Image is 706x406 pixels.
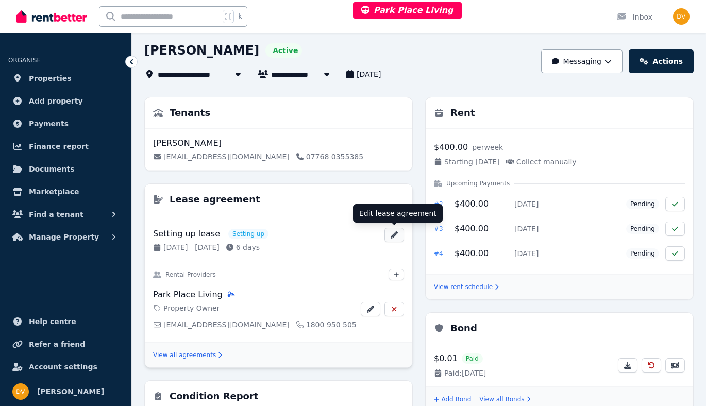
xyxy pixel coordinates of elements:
[144,42,259,59] h1: [PERSON_NAME]
[226,242,260,252] div: 6 days
[455,247,506,260] p: $400.00
[450,321,477,335] h3: Bond
[296,319,357,330] a: 1800 950 505
[29,140,89,153] span: Finance report
[8,159,123,179] a: Documents
[232,230,264,238] span: Setting up
[153,351,222,359] a: View all agreements
[629,49,694,73] a: Actions
[8,57,41,64] span: ORGANISE
[8,113,123,134] a: Payments
[455,198,506,210] p: $400.00
[472,142,503,153] span: per week
[8,334,123,354] a: Refer a friend
[29,163,75,175] span: Documents
[434,249,446,258] div: # 4
[273,45,298,56] span: Active
[153,289,223,301] p: Park Place Living
[12,383,29,400] img: Dinesh Vaidhya
[153,319,290,330] a: [EMAIL_ADDRESS][DOMAIN_NAME]
[29,315,76,328] span: Help centre
[514,199,539,209] span: [DATE]
[673,8,690,25] img: Dinesh Vaidhya
[29,361,97,373] span: Account settings
[153,137,222,149] p: [PERSON_NAME]
[8,204,123,225] button: Find a tenant
[29,208,83,221] span: Find a tenant
[479,395,530,403] a: View all Bonds
[434,200,446,208] div: # 2
[29,185,79,198] span: Marketplace
[16,9,87,24] img: RentBetter
[466,354,479,363] span: Paid
[514,248,539,259] span: [DATE]
[434,225,446,233] div: # 3
[434,352,458,365] p: $0.01
[8,68,123,89] a: Properties
[434,157,500,167] span: Starting [DATE]
[170,192,260,207] h3: Lease agreement
[361,5,453,15] span: Park Place Living
[29,231,99,243] span: Manage Property
[29,117,69,130] span: Payments
[153,151,290,162] a: [EMAIL_ADDRESS][DOMAIN_NAME]
[455,223,506,235] p: $400.00
[296,151,363,162] a: 07768 0355385
[8,311,123,332] a: Help centre
[506,157,577,167] span: Collect manually
[630,225,655,233] span: Pending
[434,395,471,403] button: Add Bond
[434,283,499,291] a: View rent schedule
[8,91,123,111] a: Add property
[446,179,510,188] h4: Upcoming Payments
[8,136,123,157] a: Finance report
[434,368,486,378] span: Paid: [DATE]
[153,228,220,240] p: Setting up lease
[153,242,220,252] div: [DATE] — [DATE]
[630,200,655,208] span: Pending
[434,141,468,154] p: $400.00
[153,303,220,313] div: Property Owner
[29,95,83,107] span: Add property
[8,227,123,247] button: Manage Property
[616,12,652,22] div: Inbox
[37,385,104,398] span: [PERSON_NAME]
[238,12,242,21] span: k
[8,357,123,377] a: Account settings
[8,181,123,202] a: Marketplace
[170,389,258,403] h3: Condition Report
[165,270,216,279] h4: Rental Providers
[353,204,443,223] div: Edit lease agreement
[450,106,475,120] h3: Rent
[541,49,623,73] button: Messaging
[29,338,85,350] span: Refer a friend
[29,72,72,84] span: Properties
[630,249,655,258] span: Pending
[514,224,539,234] span: [DATE]
[170,106,210,120] h3: Tenants
[357,69,381,79] span: [DATE]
